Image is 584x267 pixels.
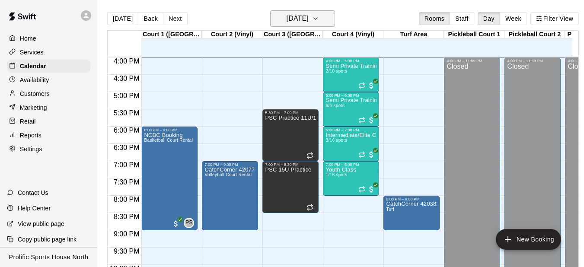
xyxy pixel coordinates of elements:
[9,253,89,262] p: Prolific Sports House North
[326,162,377,167] div: 7:00 PM – 8:00 PM
[326,138,347,143] span: 3/16 spots filled
[7,32,90,45] a: Home
[504,31,565,39] div: Pickleball Court 2
[507,59,558,63] div: 4:00 PM – 11:59 PM
[204,172,252,177] span: Volleyball Court Rental
[326,69,347,73] span: 2/10 spots filled
[306,204,313,211] span: Recurring event
[20,103,47,112] p: Marketing
[383,31,444,39] div: Turf Area
[204,162,255,167] div: 7:00 PM – 9:00 PM
[184,218,194,228] div: Prolific Sports House Staff
[7,46,90,59] a: Services
[20,34,36,43] p: Home
[144,138,193,143] span: Basketball Court Rental
[306,152,313,159] span: Recurring event
[358,117,365,124] span: Recurring event
[367,116,376,124] span: All customers have paid
[447,59,498,63] div: 4:00 PM – 11:59 PM
[144,128,195,132] div: 6:00 PM – 9:00 PM
[163,12,187,25] button: Next
[18,235,77,244] p: Copy public page link
[265,111,316,115] div: 5:30 PM – 7:00 PM
[326,93,377,98] div: 5:00 PM – 6:00 PM
[265,162,316,167] div: 7:00 PM – 8:30 PM
[112,196,142,203] span: 8:00 PM
[358,82,365,89] span: Recurring event
[326,103,345,108] span: 6/6 spots filled
[7,129,90,142] a: Reports
[262,161,319,213] div: 7:00 PM – 8:30 PM: PSC 15U Practice
[262,31,323,39] div: Court 3 ([GEOGRAPHIC_DATA])
[112,161,142,168] span: 7:00 PM
[7,87,90,100] a: Customers
[172,219,180,228] span: All customers have paid
[386,207,394,212] span: Turf
[530,12,579,25] button: Filter View
[20,131,41,140] p: Reports
[323,92,379,127] div: 5:00 PM – 6:00 PM: Semi Private Training
[496,229,561,250] button: add
[358,151,365,158] span: Recurring event
[107,12,138,25] button: [DATE]
[7,143,90,156] a: Settings
[20,145,42,153] p: Settings
[478,12,500,25] button: Day
[358,186,365,193] span: Recurring event
[112,127,142,134] span: 6:00 PM
[112,213,142,220] span: 8:30 PM
[323,127,379,161] div: 6:00 PM – 7:00 PM: Intermediate/Elite Class
[444,31,504,39] div: Pickleball Court 1
[7,73,90,86] a: Availability
[20,62,46,70] p: Calendar
[141,31,202,39] div: Court 1 ([GEOGRAPHIC_DATA])
[419,12,450,25] button: Rooms
[326,172,347,177] span: 1/16 spots filled
[112,109,142,117] span: 5:30 PM
[112,57,142,65] span: 4:00 PM
[367,185,376,194] span: All customers have paid
[367,150,376,159] span: All customers have paid
[383,196,440,230] div: 8:00 PM – 9:00 PM: CatchCorner 420382 Luis Elias
[112,178,142,186] span: 7:30 PM
[20,76,49,84] p: Availability
[18,204,51,213] p: Help Center
[112,248,142,255] span: 9:30 PM
[20,48,44,57] p: Services
[18,219,64,228] p: View public page
[326,128,377,132] div: 6:00 PM – 7:00 PM
[323,31,383,39] div: Court 4 (Vinyl)
[450,12,474,25] button: Staff
[112,144,142,151] span: 6:30 PM
[386,197,437,201] div: 8:00 PM – 9:00 PM
[20,89,50,98] p: Customers
[20,117,36,126] p: Retail
[202,31,262,39] div: Court 2 (Vinyl)
[187,218,194,228] span: Prolific Sports House Staff
[7,115,90,128] a: Retail
[185,219,193,227] span: PS
[141,127,198,230] div: 6:00 PM – 9:00 PM: NCBC Booking
[112,92,142,99] span: 5:00 PM
[7,60,90,73] a: Calendar
[7,101,90,114] div: Marketing
[323,57,379,92] div: 4:00 PM – 5:00 PM: Semi Private Training
[18,188,48,197] p: Contact Us
[323,161,379,196] div: 7:00 PM – 8:00 PM: Youth Class
[500,12,527,25] button: Week
[287,13,309,25] h6: [DATE]
[367,81,376,90] span: All customers have paid
[262,109,319,161] div: 5:30 PM – 7:00 PM: PSC Practice 11U/13U
[112,230,142,238] span: 9:00 PM
[270,10,335,27] button: [DATE]
[326,59,377,63] div: 4:00 PM – 5:00 PM
[138,12,163,25] button: Back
